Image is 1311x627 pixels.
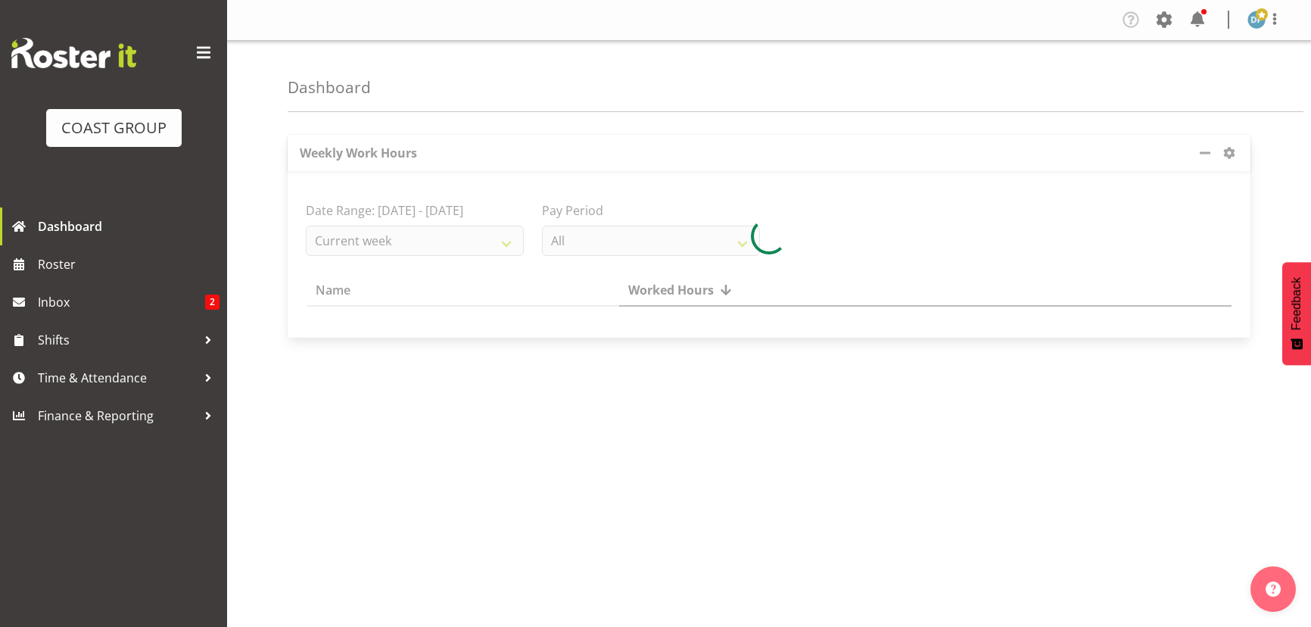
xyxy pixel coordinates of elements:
span: Finance & Reporting [38,404,197,427]
img: help-xxl-2.png [1266,582,1281,597]
div: COAST GROUP [61,117,167,139]
button: Feedback - Show survey [1282,262,1311,365]
span: Shifts [38,329,197,351]
span: Inbox [38,291,205,313]
h4: Dashboard [288,79,371,96]
span: 2 [205,295,220,310]
span: Time & Attendance [38,367,197,389]
span: Roster [38,253,220,276]
span: Dashboard [38,215,220,238]
span: Feedback [1290,277,1303,330]
img: david-forte1134.jpg [1247,11,1266,29]
img: Rosterit website logo [11,38,136,68]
